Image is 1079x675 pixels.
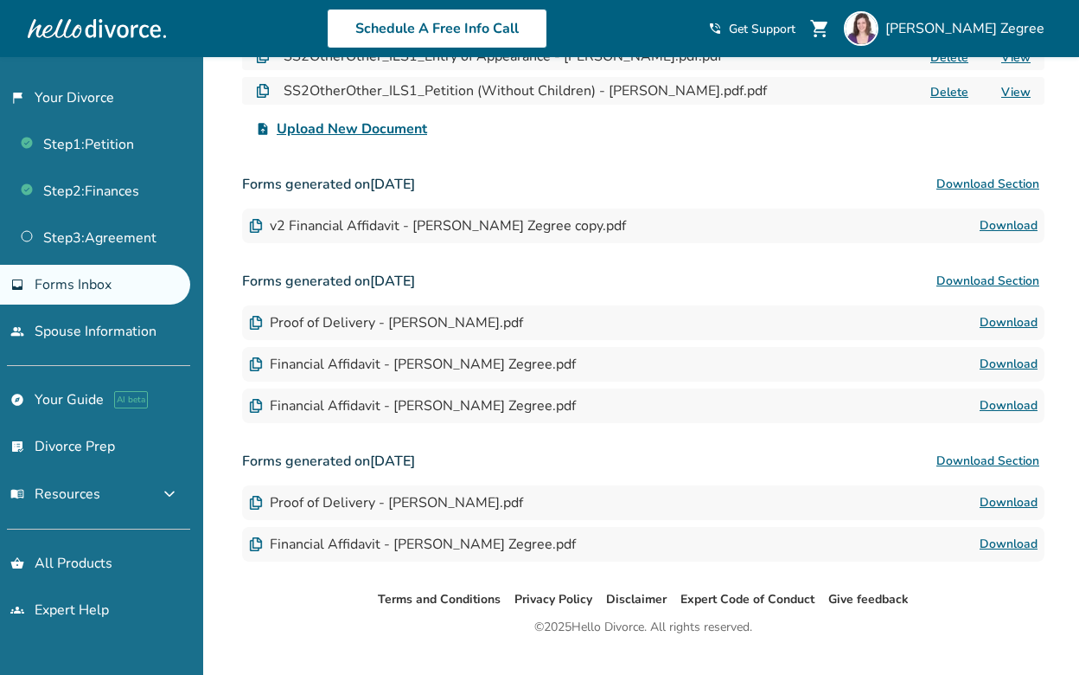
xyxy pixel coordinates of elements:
img: Document [249,219,263,233]
a: Download [980,395,1037,416]
span: AI beta [114,391,148,408]
a: View [1001,84,1031,100]
li: Disclaimer [606,589,667,610]
h3: Forms generated on [DATE] [242,167,1044,202]
span: menu_book [10,487,24,501]
span: list_alt_check [10,440,24,453]
span: shopping_basket [10,556,24,570]
span: Get Support [729,21,795,37]
span: inbox [10,278,24,292]
a: Download [980,215,1037,236]
span: explore [10,393,24,407]
button: Delete [925,83,974,101]
img: Document [249,357,263,371]
button: Download Section [931,444,1044,479]
span: shopping_cart [809,18,830,39]
h3: Forms generated on [DATE] [242,264,1044,299]
div: Proof of Delivery - [PERSON_NAME].pdf [249,313,523,332]
img: Document [256,84,270,98]
div: Financial Affidavit - [PERSON_NAME] Zegree.pdf [249,535,576,554]
a: Download [980,354,1037,375]
span: people [10,325,24,338]
span: upload_file [256,122,270,136]
a: Schedule A Free Info Call [327,9,547,48]
div: © 2025 Hello Divorce. All rights reserved. [534,617,752,638]
span: flag_2 [10,91,24,105]
a: Terms and Conditions [378,591,501,607]
img: Document [249,496,263,510]
h4: SS2OtherOther_ILS1_Petition (Without Children) - [PERSON_NAME].pdf.pdf [284,80,767,101]
div: v2 Financial Affidavit - [PERSON_NAME] Zegree copy.pdf [249,216,626,235]
a: Download [980,492,1037,513]
button: Download Section [931,167,1044,202]
span: expand_more [159,484,180,505]
img: Document [249,399,263,413]
img: Sarah Zegree [844,11,878,46]
span: groups [10,603,24,617]
a: Download [980,312,1037,333]
img: Document [249,316,263,330]
img: Document [249,537,263,551]
div: Financial Affidavit - [PERSON_NAME] Zegree.pdf [249,396,576,415]
span: Resources [10,485,100,504]
a: Download [980,534,1037,555]
div: Proof of Delivery - [PERSON_NAME].pdf [249,493,523,512]
h3: Forms generated on [DATE] [242,444,1044,479]
li: Give feedback [828,589,909,610]
span: phone_in_talk [708,22,722,35]
span: Forms Inbox [35,275,112,294]
a: phone_in_talkGet Support [708,21,795,37]
div: Financial Affidavit - [PERSON_NAME] Zegree.pdf [249,355,576,374]
a: Privacy Policy [514,591,592,607]
iframe: Chat Widget [993,592,1079,675]
span: Upload New Document [277,119,427,139]
a: Expert Code of Conduct [680,591,814,607]
span: [PERSON_NAME] Zegree [885,19,1051,38]
button: Download Section [931,264,1044,299]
